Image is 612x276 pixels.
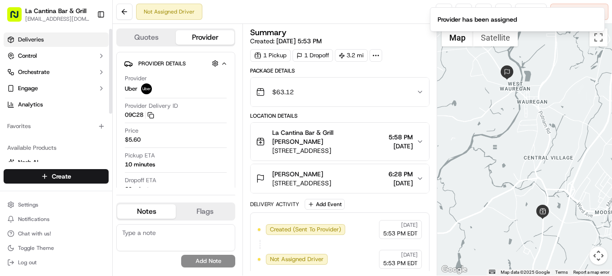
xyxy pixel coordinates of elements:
[4,4,93,25] button: La Cantina Bar & Grill[EMAIL_ADDRESS][DOMAIN_NAME]
[4,227,109,240] button: Chat with us!
[4,198,109,211] button: Settings
[4,97,109,112] a: Analytics
[9,156,23,170] img: Masood Aslam
[4,81,109,96] button: Engage
[18,165,25,172] img: 1736555255976-a54dd68f-1ca7-489b-9aae-adbdc363a1c4
[25,15,90,23] button: [EMAIL_ADDRESS][DOMAIN_NAME]
[125,127,138,135] span: Price
[439,264,469,276] a: Open this area in Google Maps (opens a new window)
[250,37,322,46] span: Created:
[125,85,137,93] span: Uber
[250,67,429,74] div: Package Details
[272,179,331,188] span: [STREET_ADDRESS]
[19,86,35,102] img: 9188753566659_6852d8bf1fb38e338040_72.png
[18,84,38,92] span: Engage
[270,255,324,263] span: Not Assigned Driver
[251,78,429,106] button: $63.12
[25,6,87,15] button: La Cantina Bar & Grill
[18,68,50,76] span: Orchestrate
[388,142,413,151] span: [DATE]
[18,230,51,237] span: Chat with us!
[9,202,16,210] div: 📗
[176,204,234,219] button: Flags
[18,259,37,266] span: Log out
[18,158,38,166] span: Nash AI
[125,185,155,193] div: 29 minutes
[68,140,71,147] span: •
[4,242,109,254] button: Toggle Theme
[85,202,145,211] span: API Documentation
[251,164,429,193] button: [PERSON_NAME][STREET_ADDRESS]6:28 PM[DATE]
[555,270,568,275] a: Terms (opens in new tab)
[292,49,333,62] div: 1 Dropoff
[125,161,155,169] div: 10 minutes
[125,152,155,160] span: Pickup ETA
[335,49,368,62] div: 3.2 mi
[140,115,164,126] button: See all
[76,202,83,210] div: 💻
[305,199,345,210] button: Add Event
[125,74,147,83] span: Provider
[4,169,109,184] button: Create
[383,230,418,238] span: 5:53 PM EDT
[383,259,418,267] span: 5:53 PM EDT
[489,270,495,274] button: Keyboard shortcuts
[272,87,294,97] span: $63.12
[18,36,44,44] span: Deliveries
[28,164,73,171] span: [PERSON_NAME]
[573,270,609,275] a: Report a map error
[272,146,385,155] span: [STREET_ADDRESS]
[4,119,109,133] div: Favorites
[4,49,109,63] button: Control
[5,198,73,214] a: 📗Knowledge Base
[125,176,156,184] span: Dropoff ETA
[9,36,164,51] p: Welcome 👋
[41,95,124,102] div: We're available if you need us!
[439,264,469,276] img: Google
[388,170,413,179] span: 6:28 PM
[18,201,38,208] span: Settings
[388,133,413,142] span: 5:58 PM
[4,155,109,170] button: Nash AI
[125,111,154,119] button: 09C28
[18,101,43,109] span: Analytics
[270,225,341,234] span: Created (Sent To Provider)
[272,170,323,179] span: [PERSON_NAME]
[73,198,148,214] a: 💻API Documentation
[401,221,418,229] span: [DATE]
[18,216,50,223] span: Notifications
[9,117,60,124] div: Past conversations
[176,30,234,45] button: Provider
[90,209,109,216] span: Pylon
[80,164,98,171] span: [DATE]
[64,209,109,216] a: Powered byPylon
[41,86,148,95] div: Start new chat
[52,172,71,181] span: Create
[250,49,291,62] div: 1 Pickup
[9,9,27,27] img: Nash
[75,164,78,171] span: •
[73,140,91,147] span: [DATE]
[388,179,413,188] span: [DATE]
[18,202,69,211] span: Knowledge Base
[18,52,37,60] span: Control
[9,131,23,146] img: Regen Pajulas
[401,251,418,258] span: [DATE]
[272,128,385,146] span: La Cantina Bar & Grill [PERSON_NAME]
[117,30,176,45] button: Quotes
[124,56,228,71] button: Provider Details
[250,28,287,37] h3: Summary
[4,32,109,47] a: Deliveries
[141,83,152,94] img: uber-new-logo.jpeg
[276,37,322,45] span: [DATE] 5:53 PM
[18,244,54,252] span: Toggle Theme
[18,140,25,147] img: 1736555255976-a54dd68f-1ca7-489b-9aae-adbdc363a1c4
[4,213,109,225] button: Notifications
[501,270,550,275] span: Map data ©2025 Google
[7,158,105,166] a: Nash AI
[23,58,162,68] input: Got a question? Start typing here...
[589,247,607,265] button: Map camera controls
[9,86,25,102] img: 1736555255976-a54dd68f-1ca7-489b-9aae-adbdc363a1c4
